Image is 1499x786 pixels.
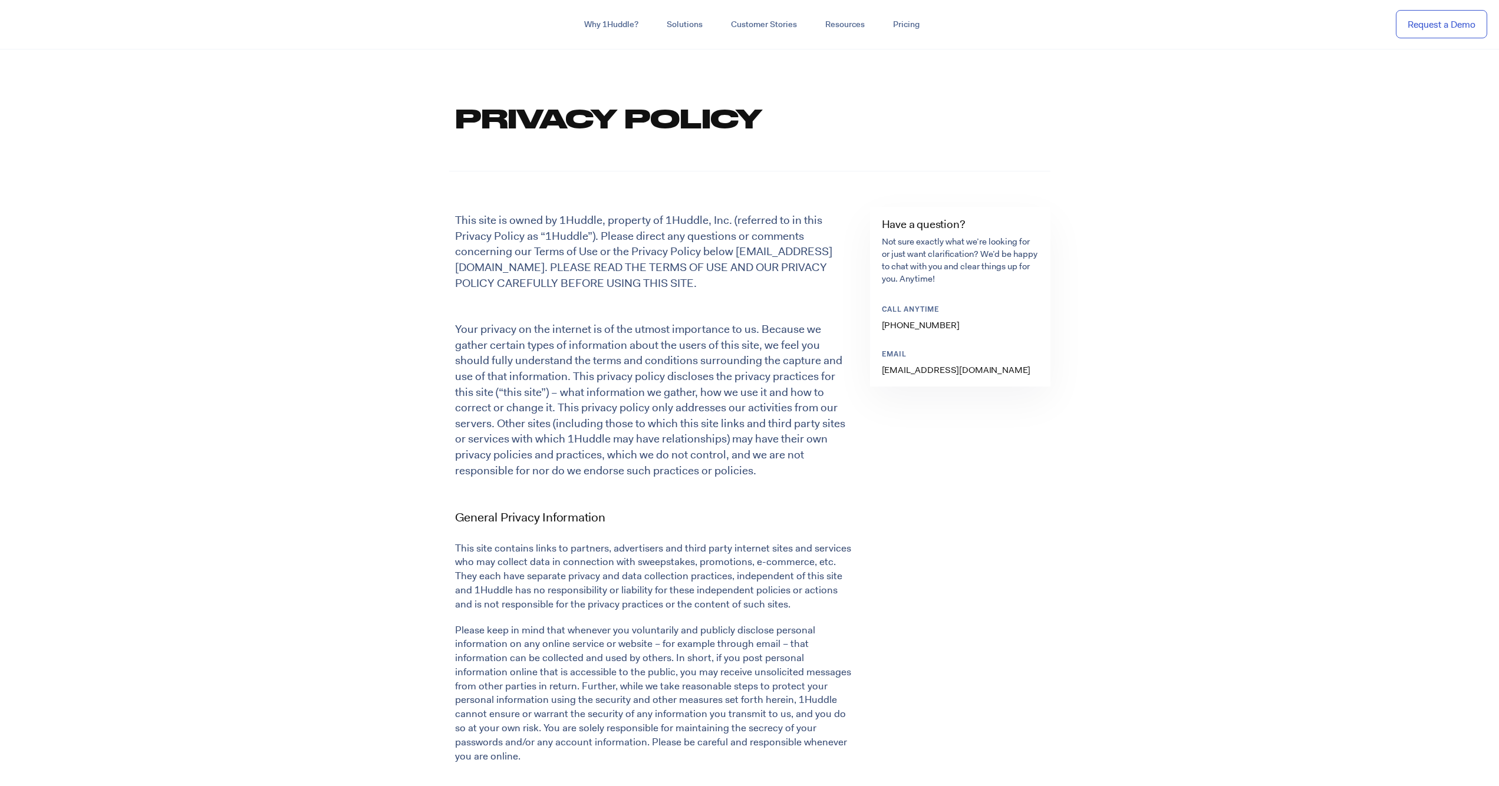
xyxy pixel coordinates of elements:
a: [PHONE_NUMBER] [882,319,960,331]
p: This site contains links to partners, advertisers and third party internet sites and services who... [455,541,855,612]
a: Why 1Huddle? [570,14,653,35]
a: Request a Demo [1396,10,1487,39]
a: [EMAIL_ADDRESS][DOMAIN_NAME] [882,364,1031,376]
a: Solutions [653,14,717,35]
a: Resources [811,14,879,35]
a: Pricing [879,14,934,35]
p: Not sure exactly what we’re looking for or just want clarification? We’d be happy to chat with yo... [882,236,1039,285]
p: Please keep in mind that whenever you voluntarily and publicly disclose personal information on a... [455,623,855,764]
img: ... [12,13,96,35]
p: Your privacy on the internet is of the utmost importance to us. Because we gather certain types o... [455,322,855,478]
h3: General Privacy Information [455,509,864,526]
h4: Have a question? [882,219,1039,230]
p: Email [882,350,1029,360]
h1: Privacy Policy [455,100,1039,136]
a: Customer Stories [717,14,811,35]
p: This site is owned by 1Huddle, property of 1Huddle, Inc. (referred to in this Privacy Policy as “... [455,213,855,291]
p: Call anytime [882,305,1029,315]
